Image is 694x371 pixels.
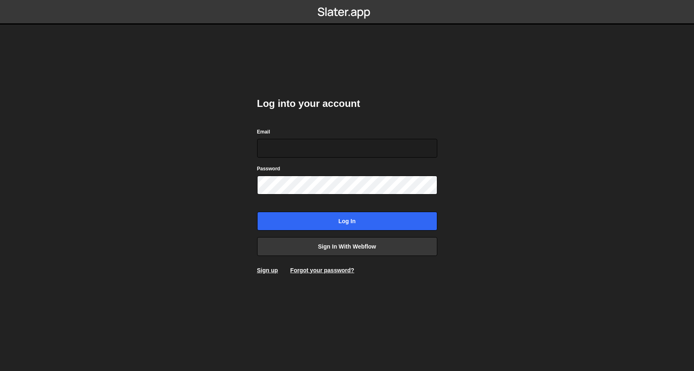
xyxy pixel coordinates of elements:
[257,237,437,256] a: Sign in with Webflow
[257,267,278,274] a: Sign up
[257,128,270,136] label: Email
[257,165,280,173] label: Password
[257,97,437,110] h2: Log into your account
[290,267,354,274] a: Forgot your password?
[257,212,437,231] input: Log in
